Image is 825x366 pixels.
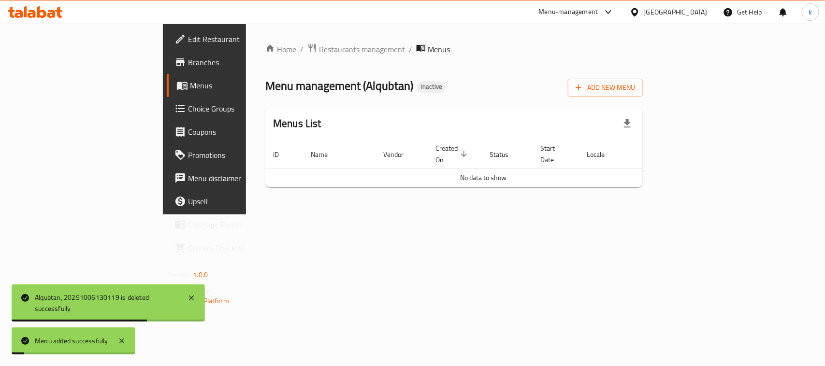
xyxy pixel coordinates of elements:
[576,82,635,94] span: Add New Menu
[616,112,639,135] div: Export file
[809,7,812,17] span: k
[428,43,450,55] span: Menus
[193,268,208,281] span: 1.0.0
[273,116,321,131] h2: Menus List
[190,80,293,91] span: Menus
[188,126,293,138] span: Coupons
[167,28,301,51] a: Edit Restaurant
[539,6,598,18] div: Menu-management
[460,171,507,184] span: No data to show
[644,7,708,17] div: [GEOGRAPHIC_DATA]
[188,33,293,45] span: Edit Restaurant
[188,172,293,184] span: Menu disclaimer
[587,149,617,160] span: Locale
[188,242,293,253] span: Grocery Checklist
[167,190,301,213] a: Upsell
[168,268,191,281] span: Version:
[300,43,304,55] li: /
[265,75,413,97] span: Menu management ( Alqubtan )
[167,97,301,120] a: Choice Groups
[417,83,446,91] span: Inactive
[307,43,405,56] a: Restaurants management
[188,103,293,114] span: Choice Groups
[35,336,108,346] div: Menu added successfully
[167,167,301,190] a: Menu disclaimer
[417,81,446,93] div: Inactive
[540,142,567,166] span: Start Date
[188,149,293,161] span: Promotions
[383,149,416,160] span: Vendor
[319,43,405,55] span: Restaurants management
[35,292,178,314] div: Alqubtan, 20251006130119 is deleted successfully
[188,196,293,207] span: Upsell
[167,74,301,97] a: Menus
[629,140,701,169] th: Actions
[568,79,643,97] button: Add New Menu
[265,43,643,56] nav: breadcrumb
[167,143,301,167] a: Promotions
[273,149,291,160] span: ID
[167,236,301,259] a: Grocery Checklist
[490,149,521,160] span: Status
[167,120,301,143] a: Coupons
[167,213,301,236] a: Coverage Report
[435,142,470,166] span: Created On
[311,149,340,160] span: Name
[188,56,293,68] span: Branches
[265,140,701,187] table: enhanced table
[188,219,293,230] span: Coverage Report
[409,43,412,55] li: /
[167,51,301,74] a: Branches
